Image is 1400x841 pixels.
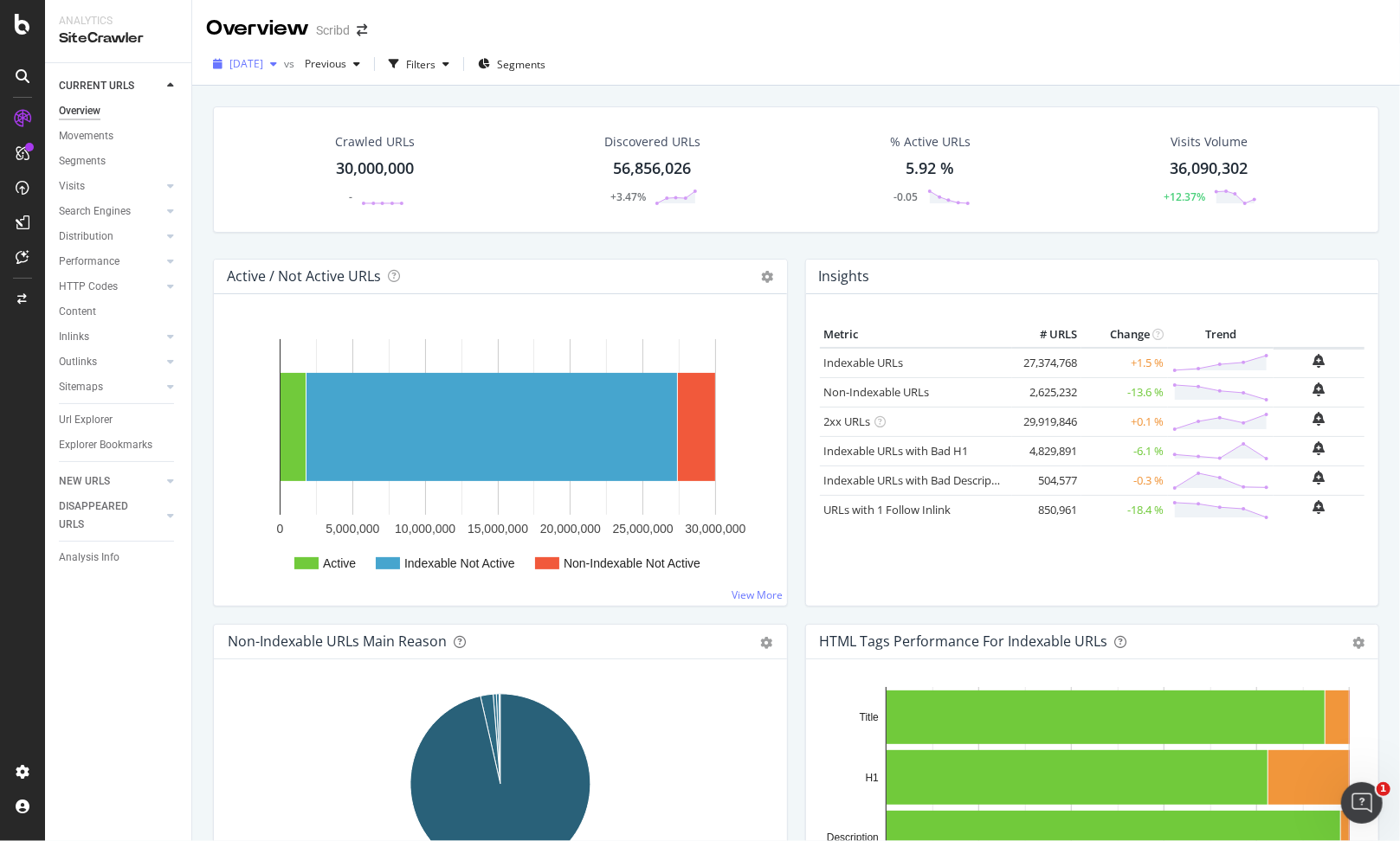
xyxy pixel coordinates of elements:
text: Indexable Not Active [404,556,515,570]
a: Movements [59,127,179,145]
div: bell-plus [1313,471,1326,485]
a: Non-Indexable URLs [824,384,930,400]
div: 56,856,026 [613,157,691,180]
text: H1 [865,772,879,784]
div: % Active URLs [890,133,971,151]
button: Previous [298,50,367,78]
text: 15,000,000 [468,522,528,536]
div: Performance [59,253,119,271]
div: Overview [59,102,100,120]
td: -0.3 % [1081,465,1168,495]
td: -18.4 % [1081,495,1168,524]
div: arrow-right-arrow-left [357,24,367,36]
td: 29,919,846 [1012,407,1081,436]
div: Explorer Bookmarks [59,436,152,454]
text: 25,000,000 [613,522,674,536]
text: 20,000,000 [540,522,601,536]
td: 850,961 [1012,495,1081,524]
text: Title [859,711,879,723]
td: -13.6 % [1081,377,1168,407]
span: 1 [1377,782,1390,796]
div: bell-plus [1313,441,1326,455]
div: Non-Indexable URLs Main Reason [228,632,447,650]
i: Options [762,271,774,283]
th: Trend [1168,322,1274,348]
td: +0.1 % [1081,407,1168,436]
div: Crawled URLs [335,133,415,151]
div: Visits [59,177,85,196]
div: Overview [206,14,309,43]
div: Analytics [59,14,177,29]
a: Indexable URLs [824,355,904,370]
td: +1.5 % [1081,348,1168,378]
div: Sitemaps [59,378,103,396]
div: Filters [406,57,435,72]
button: Filters [382,50,456,78]
div: Url Explorer [59,411,113,429]
text: 10,000,000 [395,522,455,536]
div: Segments [59,152,106,170]
div: 36,090,302 [1170,157,1248,180]
a: URLs with 1 Follow Inlink [824,502,952,517]
div: CURRENT URLS [59,77,134,95]
td: -6.1 % [1081,436,1168,465]
text: Non-Indexable Not Active [564,556,700,570]
button: [DATE] [206,50,284,78]
td: 504,577 [1012,465,1081,495]
h4: Active / Not Active URLs [227,265,381,288]
div: Distribution [59,228,113,246]
div: SiteCrawler [59,29,177,48]
a: Distribution [59,228,162,246]
a: Overview [59,102,179,120]
button: Segments [471,50,552,78]
text: 0 [277,522,284,536]
div: Movements [59,127,113,145]
svg: A chart. [228,322,773,592]
div: gear [761,637,773,649]
td: 27,374,768 [1012,348,1081,378]
span: vs [284,56,298,71]
div: Discovered URLs [604,133,700,151]
a: Url Explorer [59,411,179,429]
a: Inlinks [59,328,162,346]
div: Visits Volume [1171,133,1248,151]
text: 5,000,000 [326,522,379,536]
div: gear [1352,637,1365,649]
a: Performance [59,253,162,271]
th: Change [1081,322,1168,348]
span: Segments [497,57,545,72]
a: HTTP Codes [59,278,162,296]
div: bell-plus [1313,500,1326,514]
a: NEW URLS [59,472,162,491]
a: Search Engines [59,202,162,221]
div: Analysis Info [59,549,119,567]
a: 2xx URLs [824,414,871,429]
a: Visits [59,177,162,196]
a: View More [732,587,784,602]
span: 2025 May. 2nd [229,56,263,71]
a: Indexable URLs with Bad H1 [824,443,969,459]
iframe: Intercom live chat [1341,782,1383,824]
a: Outlinks [59,353,162,371]
td: 2,625,232 [1012,377,1081,407]
div: Outlinks [59,353,97,371]
div: DISAPPEARED URLS [59,498,146,534]
div: HTML Tags Performance for Indexable URLs [820,632,1108,650]
a: Segments [59,152,179,170]
th: Metric [820,322,1013,348]
div: +3.47% [610,189,646,204]
a: Explorer Bookmarks [59,436,179,454]
a: CURRENT URLS [59,77,162,95]
a: Analysis Info [59,549,179,567]
div: HTTP Codes [59,278,118,296]
div: - [349,189,352,204]
div: Scribd [316,22,350,39]
div: bell-plus [1313,354,1326,368]
div: Inlinks [59,328,89,346]
div: Content [59,303,96,321]
a: DISAPPEARED URLS [59,498,162,534]
text: Active [323,556,356,570]
a: Sitemaps [59,378,162,396]
div: 30,000,000 [336,157,414,180]
div: +12.37% [1164,189,1205,204]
